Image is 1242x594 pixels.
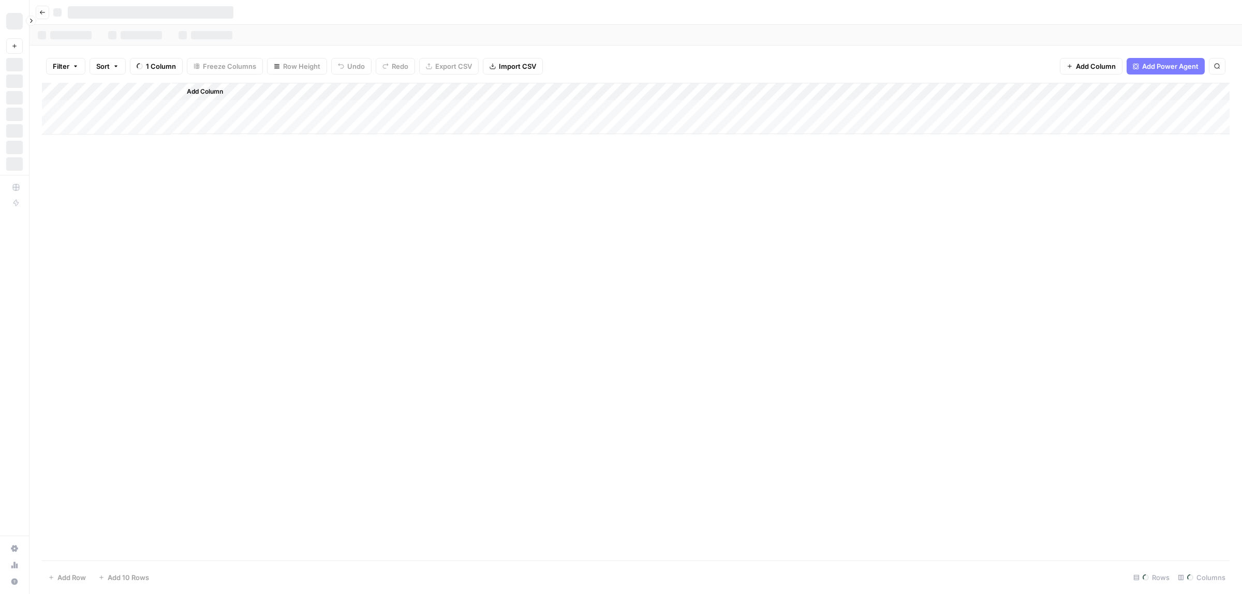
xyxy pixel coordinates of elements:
div: Rows [1129,569,1174,586]
span: Sort [96,61,110,71]
button: Freeze Columns [187,58,263,75]
button: Filter [46,58,85,75]
span: Add Column [187,87,223,96]
span: Import CSV [499,61,536,71]
span: Row Height [283,61,320,71]
button: Sort [90,58,126,75]
button: Add Column [1060,58,1122,75]
button: Add 10 Rows [92,569,155,586]
span: Redo [392,61,408,71]
button: Undo [331,58,372,75]
button: Import CSV [483,58,543,75]
span: Undo [347,61,365,71]
a: Settings [6,540,23,557]
button: Row Height [267,58,327,75]
span: Filter [53,61,69,71]
button: Add Power Agent [1127,58,1205,75]
span: Export CSV [435,61,472,71]
span: Add 10 Rows [108,572,149,583]
button: 1 Column [130,58,183,75]
span: Add Column [1076,61,1116,71]
span: 1 Column [146,61,176,71]
span: Freeze Columns [203,61,256,71]
span: Add Power Agent [1142,61,1199,71]
button: Add Column [173,85,227,98]
button: Help + Support [6,573,23,590]
button: Redo [376,58,415,75]
div: Columns [1174,569,1230,586]
a: Usage [6,557,23,573]
span: Add Row [57,572,86,583]
button: Add Row [42,569,92,586]
button: Export CSV [419,58,479,75]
